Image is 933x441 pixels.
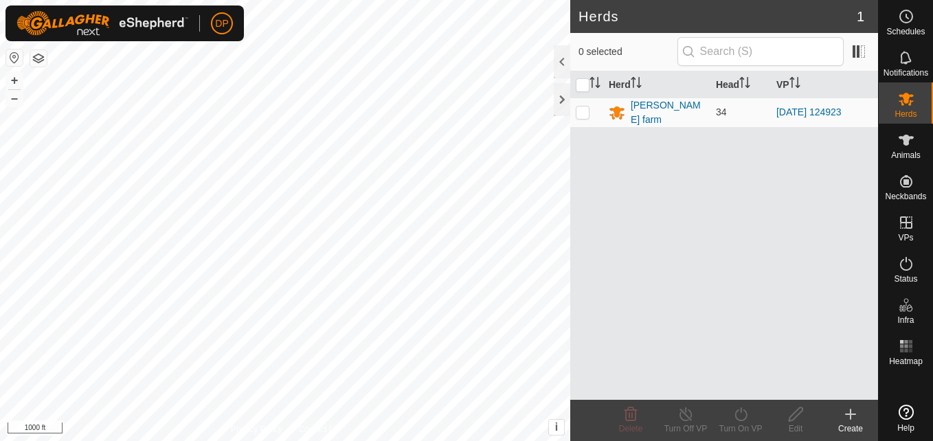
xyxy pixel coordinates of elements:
div: Create [823,422,878,435]
div: Turn Off VP [658,422,713,435]
span: 34 [716,106,727,117]
span: Help [897,424,914,432]
a: Privacy Policy [231,423,282,436]
button: Map Layers [30,50,47,67]
a: [DATE] 124923 [776,106,842,117]
p-sorticon: Activate to sort [739,79,750,90]
span: Infra [897,316,914,324]
img: Gallagher Logo [16,11,188,36]
span: Heatmap [889,357,923,365]
span: Status [894,275,917,283]
div: Turn On VP [713,422,768,435]
p-sorticon: Activate to sort [631,79,642,90]
th: Herd [603,71,710,98]
button: – [6,90,23,106]
span: DP [215,16,228,31]
p-sorticon: Activate to sort [789,79,800,90]
span: 0 selected [578,45,677,59]
span: i [555,421,558,433]
span: Animals [891,151,921,159]
div: [PERSON_NAME] farm [631,98,705,127]
a: Help [879,399,933,438]
th: Head [710,71,771,98]
span: 1 [857,6,864,27]
button: i [549,420,564,435]
a: Contact Us [299,423,339,436]
th: VP [771,71,878,98]
button: + [6,72,23,89]
p-sorticon: Activate to sort [589,79,600,90]
span: Delete [619,424,643,433]
div: Edit [768,422,823,435]
span: Schedules [886,27,925,36]
span: Herds [895,110,917,118]
button: Reset Map [6,49,23,66]
span: Notifications [884,69,928,77]
span: VPs [898,234,913,242]
h2: Herds [578,8,857,25]
input: Search (S) [677,37,844,66]
span: Neckbands [885,192,926,201]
